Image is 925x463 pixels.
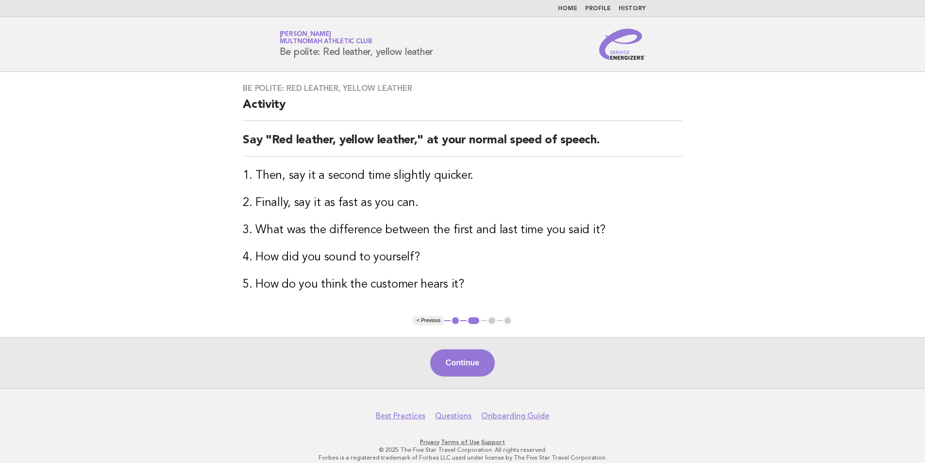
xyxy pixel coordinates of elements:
button: Continue [430,349,495,377]
a: Home [558,6,577,12]
p: · · [166,438,760,446]
h1: Be polite: Red leather, yellow leather [280,32,434,57]
h3: 3. What was the difference between the first and last time you said it? [243,223,682,238]
h3: Be polite: Red leather, yellow leather [243,84,682,93]
a: Privacy [420,439,439,446]
a: Best Practices [376,411,425,421]
p: © 2025 The Five Star Travel Corporation. All rights reserved. [166,446,760,454]
button: < Previous [413,316,444,326]
a: Onboarding Guide [481,411,549,421]
a: Terms of Use [441,439,480,446]
span: Multnomah Athletic Club [280,39,372,45]
button: 1 [451,316,460,326]
a: Profile [585,6,611,12]
p: Forbes is a registered trademark of Forbes LLC used under license by The Five Star Travel Corpora... [166,454,760,462]
h3: 2. Finally, say it as fast as you can. [243,195,682,211]
h3: 1. Then, say it a second time slightly quicker. [243,168,682,184]
h2: Say "Red leather, yellow leather," at your normal speed of speech. [243,133,682,156]
a: Support [481,439,505,446]
a: Questions [435,411,471,421]
a: [PERSON_NAME]Multnomah Athletic Club [280,31,372,45]
h2: Activity [243,97,682,121]
h3: 5. How do you think the customer hears it? [243,277,682,292]
button: 2 [467,316,481,326]
h3: 4. How did you sound to yourself? [243,250,682,265]
img: Service Energizers [599,29,646,60]
a: History [619,6,646,12]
